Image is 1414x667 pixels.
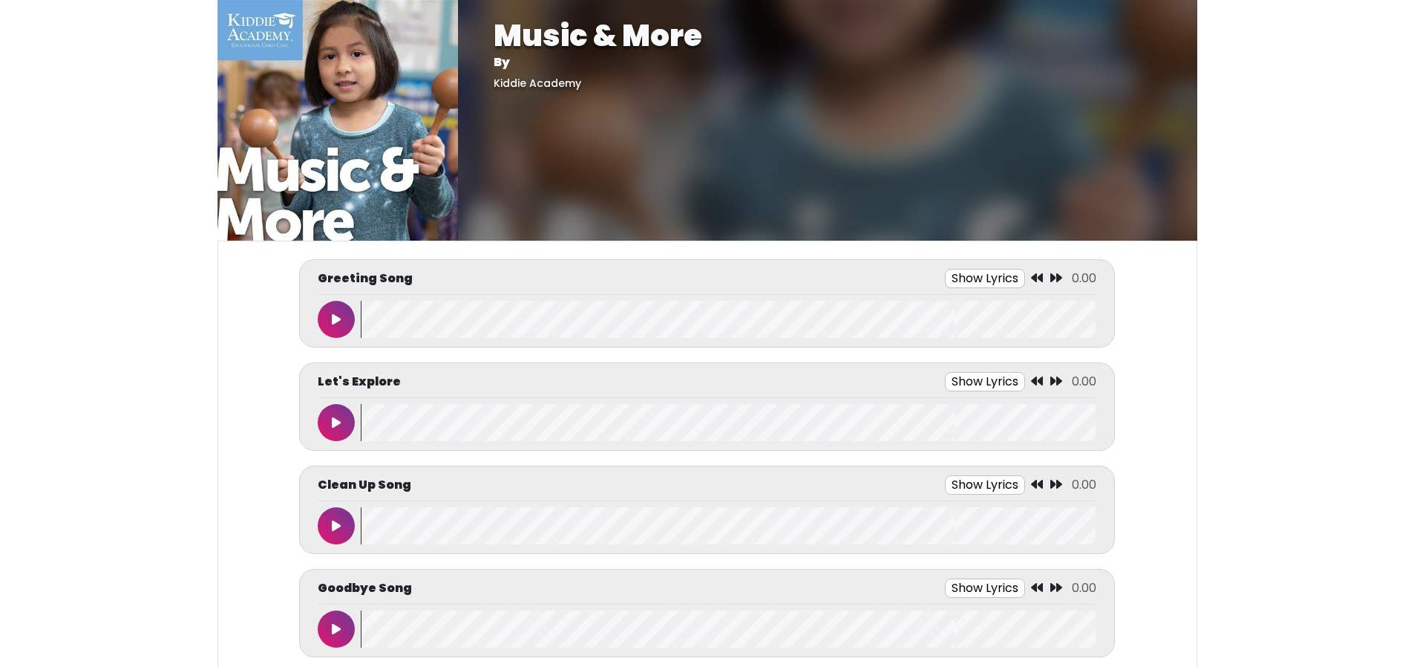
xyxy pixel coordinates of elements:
[945,372,1025,391] button: Show Lyrics
[1072,476,1096,493] span: 0.00
[945,579,1025,598] button: Show Lyrics
[318,270,413,287] p: Greeting Song
[318,579,412,597] p: Goodbye Song
[494,77,1162,90] h5: Kiddie Academy
[318,476,411,494] p: Clean Up Song
[1072,270,1096,287] span: 0.00
[318,373,401,391] p: Let's Explore
[945,475,1025,495] button: Show Lyrics
[494,53,1162,71] p: By
[945,269,1025,288] button: Show Lyrics
[494,18,1162,53] h1: Music & More
[1072,579,1096,596] span: 0.00
[1072,373,1096,390] span: 0.00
